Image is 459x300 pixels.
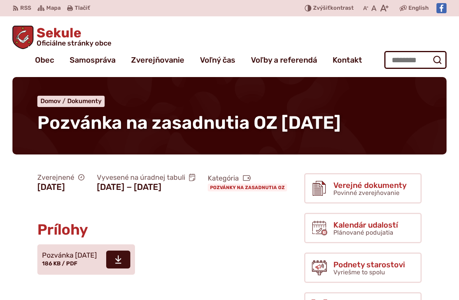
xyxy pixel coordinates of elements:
[200,49,235,71] a: Voľný čas
[313,5,330,11] span: Zvýšiť
[251,49,317,71] a: Voľby a referendá
[333,229,393,236] span: Plánované podujatia
[333,189,399,196] span: Povinné zverejňovanie
[12,26,33,49] img: Prejsť na domovskú stránku
[407,4,430,13] a: English
[12,26,111,49] a: Logo Sekule, prejsť na domovskú stránku.
[313,5,354,12] span: kontrast
[304,213,422,243] a: Kalendár udalostí Plánované podujatia
[42,260,77,267] span: 186 KB / PDF
[37,244,135,275] a: Pozvánka [DATE] 186 KB / PDF
[37,222,304,238] h2: Prílohy
[333,221,398,229] span: Kalendár udalostí
[97,182,195,192] figcaption: [DATE] − [DATE]
[46,4,61,13] span: Mapa
[208,174,290,183] span: Kategória
[40,97,61,105] span: Domov
[37,173,84,182] span: Zverejnené
[37,40,111,47] span: Oficiálne stránky obce
[33,26,111,47] span: Sekule
[70,49,116,71] a: Samospráva
[131,49,184,71] a: Zverejňovanie
[408,4,429,13] span: English
[436,3,447,13] img: Prejsť na Facebook stránku
[304,173,422,204] a: Verejné dokumenty Povinné zverejňovanie
[333,268,385,276] span: Vyriešme to spolu
[333,49,362,71] a: Kontakt
[97,173,195,182] span: Vyvesené na úradnej tabuli
[304,253,422,283] a: Podnety starostovi Vyriešme to spolu
[333,260,405,269] span: Podnety starostovi
[40,97,67,105] a: Domov
[42,252,97,260] span: Pozvánka [DATE]
[20,4,31,13] span: RSS
[75,5,90,12] span: Tlačiť
[37,182,84,192] figcaption: [DATE]
[333,181,406,189] span: Verejné dokumenty
[37,112,341,133] span: Pozvánka na zasadnutia OZ [DATE]
[208,184,287,191] a: Pozvánky na zasadnutia OZ
[67,97,102,105] a: Dokumenty
[35,49,54,71] a: Obec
